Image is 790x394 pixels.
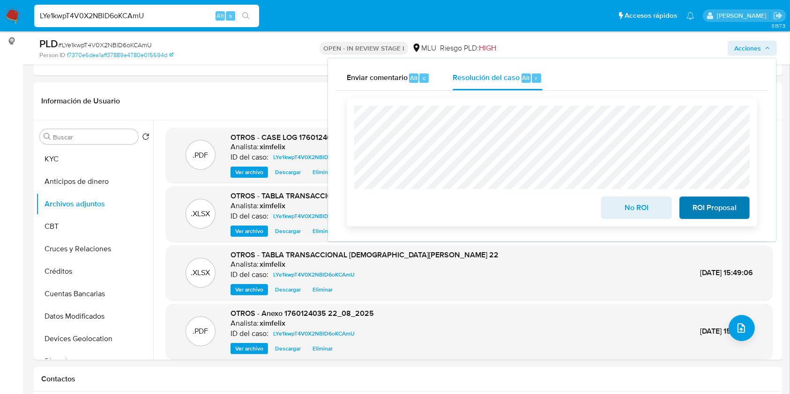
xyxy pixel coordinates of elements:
p: .PDF [193,150,209,161]
button: CBT [36,215,153,238]
button: Buscar [44,133,51,140]
h6: ximfelix [260,142,285,152]
h1: Contactos [41,374,775,384]
span: LYe1kwpT4V0X2NBlD6oKCAmU [273,211,355,222]
span: Eliminar [313,226,333,236]
button: Cuentas Bancarias [36,283,153,305]
span: Riesgo PLD: [440,43,496,53]
p: ximena.felix@mercadolibre.com [717,11,770,20]
p: OPEN - IN REVIEW STAGE I [320,42,408,55]
a: LYe1kwpT4V0X2NBlD6oKCAmU [269,269,358,280]
p: Analista: [231,260,259,269]
button: Ver archivo [231,167,268,178]
button: Ver archivo [231,226,268,237]
span: Alt [522,73,530,82]
span: Resolución del caso [453,72,520,83]
button: Eliminar [308,284,337,295]
a: LYe1kwpT4V0X2NBlD6oKCAmU [269,328,358,339]
span: Ver archivo [235,168,263,177]
input: Buscar [53,133,134,141]
span: HIGH [479,43,496,53]
span: LYe1kwpT4V0X2NBlD6oKCAmU [273,152,355,163]
h6: ximfelix [260,319,285,328]
button: Eliminar [308,226,337,237]
button: Devices Geolocation [36,328,153,350]
button: Ver archivo [231,284,268,295]
span: Eliminar [313,344,333,353]
input: Buscar usuario o caso... [34,10,259,22]
span: LYe1kwpT4V0X2NBlD6oKCAmU [273,269,355,280]
span: c [423,73,425,82]
span: LYe1kwpT4V0X2NBlD6oKCAmU [273,328,355,339]
div: MLU [412,43,436,53]
button: ROI Proposal [679,197,750,219]
span: OTROS - TABLA TRANSACCIONAL 1760124035 22 [231,190,402,201]
span: Descargar [275,226,301,236]
b: Person ID [39,51,65,59]
span: Enviar comentario [347,72,408,83]
span: ROI Proposal [692,197,738,218]
span: [DATE] 15:49:06 [700,267,753,278]
button: Créditos [36,260,153,283]
span: r [535,73,537,82]
span: OTROS - TABLA TRANSACCIONAL [DEMOGRAPHIC_DATA][PERSON_NAME] 22 [231,249,499,260]
span: Ver archivo [235,226,263,236]
a: Notificaciones [686,12,694,20]
a: f7370e6dea1aff37889e4780e015694d [67,51,173,59]
p: ID del caso: [231,212,268,221]
span: s [229,11,232,20]
span: Alt [216,11,224,20]
button: Cruces y Relaciones [36,238,153,260]
span: Ver archivo [235,344,263,353]
button: Acciones [728,41,777,56]
p: .XLSX [191,209,210,219]
a: LYe1kwpT4V0X2NBlD6oKCAmU [269,211,358,222]
button: Direcciones [36,350,153,372]
h6: ximfelix [260,260,285,269]
h6: ximfelix [260,201,285,211]
button: Descargar [270,343,306,354]
span: Acciones [734,41,761,56]
span: [DATE] 15:49:06 [700,326,753,336]
span: Descargar [275,168,301,177]
p: Analista: [231,201,259,211]
span: Alt [410,73,417,82]
span: OTROS - Anexo 1760124035 22_08_2025 [231,308,374,319]
p: Analista: [231,319,259,328]
span: # LYe1kwpT4V0X2NBlD6oKCAmU [58,40,152,50]
button: Descargar [270,167,306,178]
p: .PDF [193,326,209,336]
button: Datos Modificados [36,305,153,328]
span: Ver archivo [235,285,263,294]
button: search-icon [236,9,255,22]
button: KYC [36,148,153,170]
button: Volver al orden por defecto [142,133,149,143]
button: Ver archivo [231,343,268,354]
button: Descargar [270,284,306,295]
button: No ROI [601,197,671,219]
b: PLD [39,36,58,51]
button: Anticipos de dinero [36,170,153,193]
a: Salir [773,11,783,21]
p: ID del caso: [231,153,268,162]
span: No ROI [613,197,659,218]
span: Eliminar [313,168,333,177]
span: Accesos rápidos [625,11,677,21]
span: Eliminar [313,285,333,294]
p: ID del caso: [231,329,268,338]
p: Analista: [231,142,259,152]
span: Descargar [275,344,301,353]
p: .XLSX [191,268,210,278]
span: OTROS - CASE LOG 1760124035 22_08_2025 - NIVEL 1 [231,132,420,143]
p: ID del caso: [231,270,268,279]
button: Descargar [270,226,306,237]
span: 3.157.3 [771,22,785,29]
button: Eliminar [308,167,337,178]
h1: Información de Usuario [41,96,120,106]
button: Archivos adjuntos [36,193,153,215]
button: upload-file [729,315,755,341]
span: Descargar [275,285,301,294]
a: LYe1kwpT4V0X2NBlD6oKCAmU [269,152,358,163]
button: Eliminar [308,343,337,354]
